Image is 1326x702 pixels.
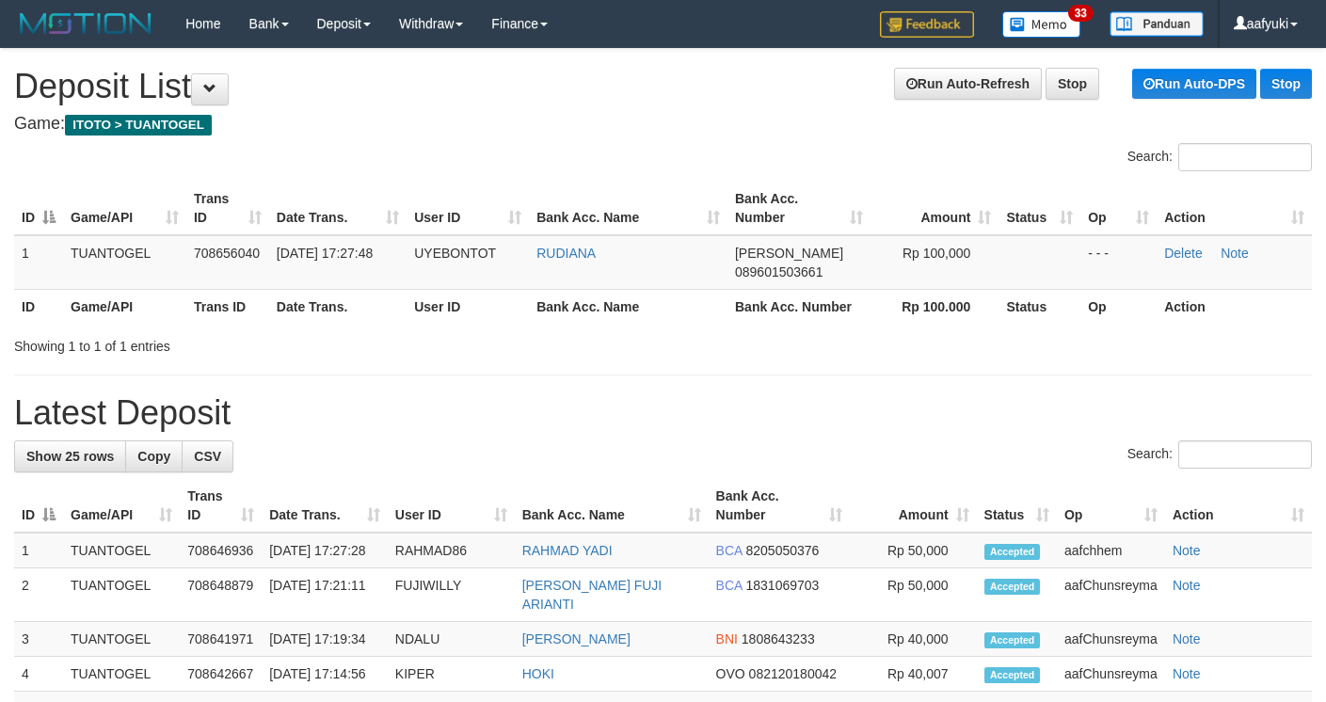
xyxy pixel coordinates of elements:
td: 708642667 [180,657,262,692]
h4: Game: [14,115,1312,134]
td: Rp 50,000 [850,533,976,568]
td: TUANTOGEL [63,568,180,622]
img: Button%20Memo.svg [1002,11,1081,38]
span: Accepted [984,579,1041,595]
td: aafchhem [1057,533,1165,568]
th: Game/API: activate to sort column ascending [63,182,186,235]
td: NDALU [388,622,515,657]
th: Trans ID: activate to sort column ascending [186,182,269,235]
span: ITOTO > TUANTOGEL [65,115,212,136]
th: Action: activate to sort column ascending [1157,182,1312,235]
a: Note [1221,246,1249,261]
th: Rp 100.000 [871,289,998,324]
td: [DATE] 17:27:28 [262,533,388,568]
th: Bank Acc. Number [727,289,871,324]
th: Op [1080,289,1157,324]
th: Action: activate to sort column ascending [1165,479,1312,533]
td: [DATE] 17:19:34 [262,622,388,657]
a: Stop [1260,69,1312,99]
td: [DATE] 17:14:56 [262,657,388,692]
span: Show 25 rows [26,449,114,464]
th: ID: activate to sort column descending [14,182,63,235]
th: Bank Acc. Number: activate to sort column ascending [727,182,871,235]
a: RAHMAD YADI [522,543,613,558]
div: Showing 1 to 1 of 1 entries [14,329,538,356]
span: BCA [716,543,743,558]
td: 708641971 [180,622,262,657]
td: Rp 40,007 [850,657,976,692]
th: Bank Acc. Name: activate to sort column ascending [515,479,709,533]
th: User ID: activate to sort column ascending [388,479,515,533]
th: Action [1157,289,1312,324]
td: 1 [14,235,63,290]
td: 1 [14,533,63,568]
span: Copy 089601503661 to clipboard [735,264,823,279]
a: [PERSON_NAME] FUJI ARIANTI [522,578,663,612]
td: KIPER [388,657,515,692]
span: 33 [1068,5,1094,22]
span: Copy 8205050376 to clipboard [745,543,819,558]
span: OVO [716,666,745,681]
th: Bank Acc. Name: activate to sort column ascending [529,182,727,235]
th: Op: activate to sort column ascending [1080,182,1157,235]
th: Date Trans. [269,289,407,324]
img: MOTION_logo.png [14,9,157,38]
span: Copy 1808643233 to clipboard [742,631,815,646]
label: Search: [1127,440,1312,469]
th: Status: activate to sort column ascending [998,182,1080,235]
th: User ID: activate to sort column ascending [407,182,529,235]
span: [DATE] 17:27:48 [277,246,373,261]
th: Trans ID: activate to sort column ascending [180,479,262,533]
img: panduan.png [1110,11,1204,37]
span: Rp 100,000 [903,246,970,261]
th: Status: activate to sort column ascending [977,479,1057,533]
a: Stop [1046,68,1099,100]
td: RAHMAD86 [388,533,515,568]
td: FUJIWILLY [388,568,515,622]
a: Run Auto-Refresh [894,68,1042,100]
td: - - - [1080,235,1157,290]
span: 708656040 [194,246,260,261]
th: Amount: activate to sort column ascending [871,182,998,235]
td: Rp 40,000 [850,622,976,657]
a: Note [1173,631,1201,646]
td: TUANTOGEL [63,622,180,657]
a: Delete [1164,246,1202,261]
a: [PERSON_NAME] [522,631,631,646]
a: Run Auto-DPS [1132,69,1256,99]
td: TUANTOGEL [63,235,186,290]
span: Copy 082120180042 to clipboard [749,666,837,681]
td: 4 [14,657,63,692]
span: Accepted [984,667,1041,683]
a: RUDIANA [536,246,596,261]
td: 2 [14,568,63,622]
td: Rp 50,000 [850,568,976,622]
a: Note [1173,543,1201,558]
a: HOKI [522,666,554,681]
th: Date Trans.: activate to sort column ascending [269,182,407,235]
span: UYEBONTOT [414,246,496,261]
td: 3 [14,622,63,657]
input: Search: [1178,440,1312,469]
h1: Latest Deposit [14,394,1312,432]
td: 708646936 [180,533,262,568]
a: Note [1173,578,1201,593]
span: Accepted [984,632,1041,648]
label: Search: [1127,143,1312,171]
td: aafChunsreyma [1057,657,1165,692]
th: ID: activate to sort column descending [14,479,63,533]
th: Trans ID [186,289,269,324]
th: Game/API [63,289,186,324]
th: ID [14,289,63,324]
a: Show 25 rows [14,440,126,472]
td: aafChunsreyma [1057,568,1165,622]
th: Status [998,289,1080,324]
th: Game/API: activate to sort column ascending [63,479,180,533]
th: Op: activate to sort column ascending [1057,479,1165,533]
td: aafChunsreyma [1057,622,1165,657]
span: CSV [194,449,221,464]
th: Bank Acc. Name [529,289,727,324]
td: TUANTOGEL [63,657,180,692]
span: BNI [716,631,738,646]
span: Copy 1831069703 to clipboard [745,578,819,593]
